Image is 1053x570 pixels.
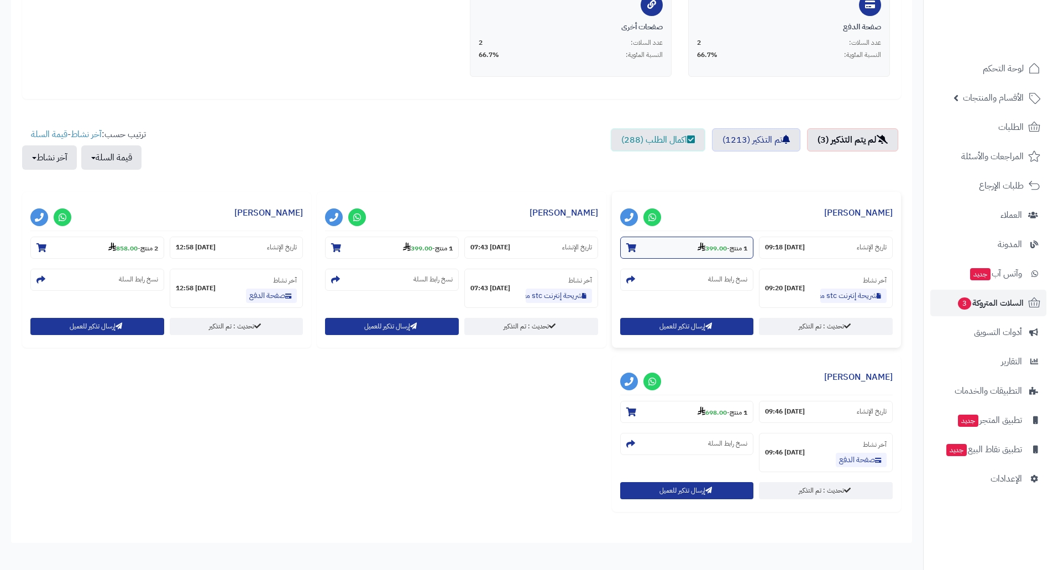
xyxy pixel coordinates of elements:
span: التطبيقات والخدمات [955,383,1022,399]
small: تاريخ الإنشاء [267,243,297,252]
a: تحديث : تم التذكير [759,318,893,335]
strong: 399.00 [403,243,432,253]
span: عدد السلات: [631,38,663,48]
small: تاريخ الإنشاء [562,243,592,252]
small: نسخ رابط السلة [708,275,747,284]
small: نسخ رابط السلة [413,275,453,284]
strong: [DATE] 12:58 [176,284,216,293]
a: طلبات الإرجاع [930,172,1046,199]
a: تحديث : تم التذكير [170,318,303,335]
span: النسبة المئوية: [626,50,663,60]
span: جديد [970,268,991,280]
section: نسخ رابط السلة [620,433,754,455]
span: السلات المتروكة [957,295,1024,311]
strong: 1 منتج [730,243,747,253]
span: الطلبات [998,119,1024,135]
span: المراجعات والأسئلة [961,149,1024,164]
a: لوحة التحكم [930,55,1046,82]
small: آخر نشاط [863,440,887,449]
a: صفحة الدفع [836,453,887,467]
strong: 1 منتج [730,407,747,417]
span: لوحة التحكم [983,61,1024,76]
span: 66.7% [697,50,717,60]
small: آخر نشاط [863,275,887,285]
a: المراجعات والأسئلة [930,143,1046,170]
span: طلبات الإرجاع [979,178,1024,194]
button: آخر نشاط [22,145,77,170]
strong: 858.00 [108,243,138,253]
button: إرسال تذكير للعميل [620,318,754,335]
a: شريحة إنترنت stc مفتوح التحميل مدة 3 شهور [526,289,592,303]
section: 1 منتج-399.00 [325,237,459,259]
span: المدونة [998,237,1022,252]
a: اكمال الطلب (288) [611,128,705,151]
a: لم يتم التذكير (3) [807,128,898,151]
a: تطبيق نقاط البيعجديد [930,436,1046,463]
a: صفحة الدفع [246,289,297,303]
button: إرسال تذكير للعميل [30,318,164,335]
strong: [DATE] 07:43 [470,284,510,293]
small: - [108,242,158,253]
span: تطبيق المتجر [957,412,1022,428]
a: [PERSON_NAME] [234,206,303,219]
small: - [698,406,747,417]
strong: [DATE] 09:46 [765,448,805,457]
a: [PERSON_NAME] [824,206,893,219]
button: قيمة السلة [81,145,142,170]
a: التطبيقات والخدمات [930,378,1046,404]
img: logo-2.png [978,25,1042,49]
a: الإعدادات [930,466,1046,492]
small: آخر نشاط [568,275,592,285]
a: تطبيق المتجرجديد [930,407,1046,433]
span: 2 [697,38,701,48]
span: 2 [479,38,483,48]
span: الإعدادات [991,471,1022,487]
small: تاريخ الإنشاء [857,243,887,252]
a: المدونة [930,231,1046,258]
a: تم التذكير (1213) [712,128,800,151]
strong: 2 منتج [140,243,158,253]
span: 3 [958,297,972,310]
span: التقارير [1001,354,1022,369]
a: أدوات التسويق [930,319,1046,346]
button: إرسال تذكير للعميل [325,318,459,335]
section: نسخ رابط السلة [30,269,164,291]
small: تاريخ الإنشاء [857,407,887,416]
a: التقارير [930,348,1046,375]
a: آخر نشاط [71,128,102,141]
section: نسخ رابط السلة [620,269,754,291]
strong: 698.00 [698,407,727,417]
span: تطبيق نقاط البيع [945,442,1022,457]
span: عدد السلات: [849,38,881,48]
a: العملاء [930,202,1046,228]
strong: [DATE] 09:46 [765,407,805,416]
a: السلات المتروكة3 [930,290,1046,316]
span: أدوات التسويق [974,325,1022,340]
span: وآتس آب [969,266,1022,281]
small: - [698,242,747,253]
span: الأقسام والمنتجات [963,90,1024,106]
small: نسخ رابط السلة [708,439,747,448]
a: [PERSON_NAME] [824,370,893,384]
strong: 1 منتج [435,243,453,253]
a: قيمة السلة [31,128,67,141]
strong: 399.00 [698,243,727,253]
section: 1 منتج-698.00 [620,401,754,423]
a: وآتس آبجديد [930,260,1046,287]
span: النسبة المئوية: [844,50,881,60]
div: صفحات أخرى [479,22,663,33]
span: جديد [958,415,978,427]
a: تحديث : تم التذكير [464,318,598,335]
small: - [403,242,453,253]
a: [PERSON_NAME] [530,206,598,219]
small: نسخ رابط السلة [119,275,158,284]
a: شريحة إنترنت stc مفتوح التحميل مدة 3 شهور [820,289,887,303]
strong: [DATE] 09:18 [765,243,805,252]
button: إرسال تذكير للعميل [620,482,754,499]
span: العملاء [1000,207,1022,223]
strong: [DATE] 12:58 [176,243,216,252]
section: 1 منتج-399.00 [620,237,754,259]
small: آخر نشاط [273,275,297,285]
span: جديد [946,444,967,456]
a: الطلبات [930,114,1046,140]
